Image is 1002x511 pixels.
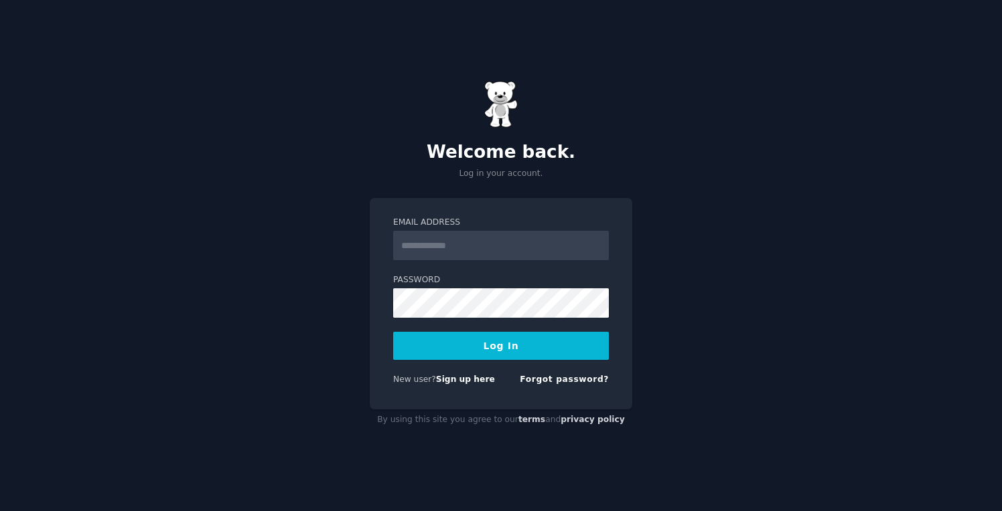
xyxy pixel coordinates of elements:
[370,409,632,431] div: By using this site you agree to our and
[393,274,609,286] label: Password
[561,415,625,424] a: privacy policy
[518,415,545,424] a: terms
[393,332,609,360] button: Log In
[484,81,518,128] img: Gummy Bear
[436,375,495,384] a: Sign up here
[393,217,609,229] label: Email Address
[370,168,632,180] p: Log in your account.
[370,142,632,163] h2: Welcome back.
[393,375,436,384] span: New user?
[520,375,609,384] a: Forgot password?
